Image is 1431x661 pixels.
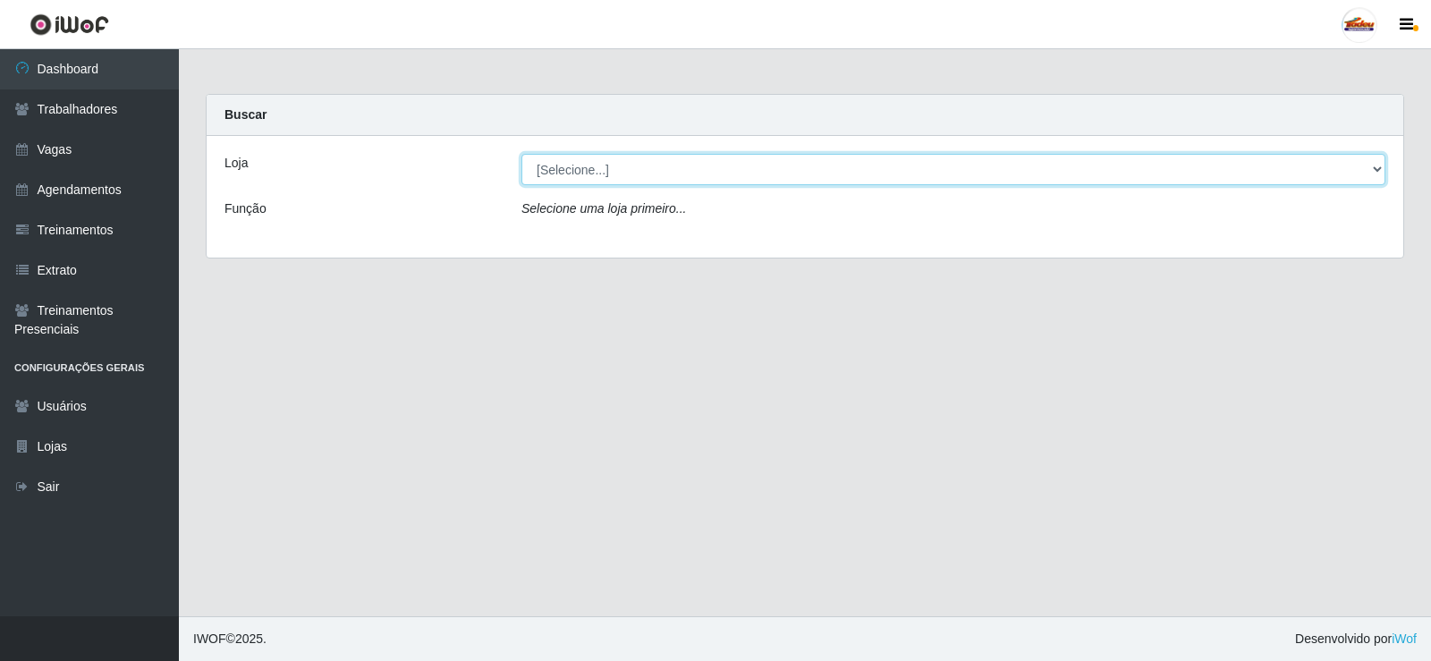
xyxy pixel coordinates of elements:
[1295,630,1417,648] span: Desenvolvido por
[1392,631,1417,646] a: iWof
[224,154,248,173] label: Loja
[193,631,226,646] span: IWOF
[521,201,686,216] i: Selecione uma loja primeiro...
[30,13,109,36] img: CoreUI Logo
[224,107,267,122] strong: Buscar
[193,630,267,648] span: © 2025 .
[224,199,267,218] label: Função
